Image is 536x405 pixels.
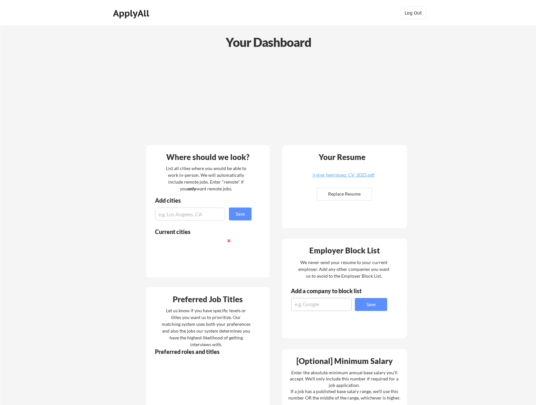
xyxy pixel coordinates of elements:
[291,288,372,294] div: Add a company to block list
[162,307,251,348] div: Let us know if you have specific levels or titles you want us to prioritize. Our matching system ...
[229,208,252,220] button: Save
[284,357,405,365] div: [Optional] Minimum Salary
[310,153,374,161] div: Your Resume
[305,173,382,183] a: irving_henriquez_CV_2025.pdf
[148,153,268,161] div: Where should we look?
[155,208,225,220] input: e.g. Los Angeles, CA
[148,295,268,303] div: Preferred Job Titles
[355,298,387,311] button: Save
[400,6,426,19] button: Log Out
[155,349,243,355] div: Preferred roles and titles
[187,186,196,191] strong: only
[285,247,405,254] div: Employer Block List
[155,229,244,235] div: Current cities
[113,8,151,19] div: ApplyAll
[1,33,536,51] div: Your Dashboard
[162,165,251,192] div: List all cities where you would be able to work in-person. We will automatically include remote j...
[298,259,390,279] div: We never send your resume to your current employer. Add any other companies you want us to avoid ...
[155,197,253,203] div: Add cities
[305,173,382,177] div: irving_henriquez_CV_2025.pdf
